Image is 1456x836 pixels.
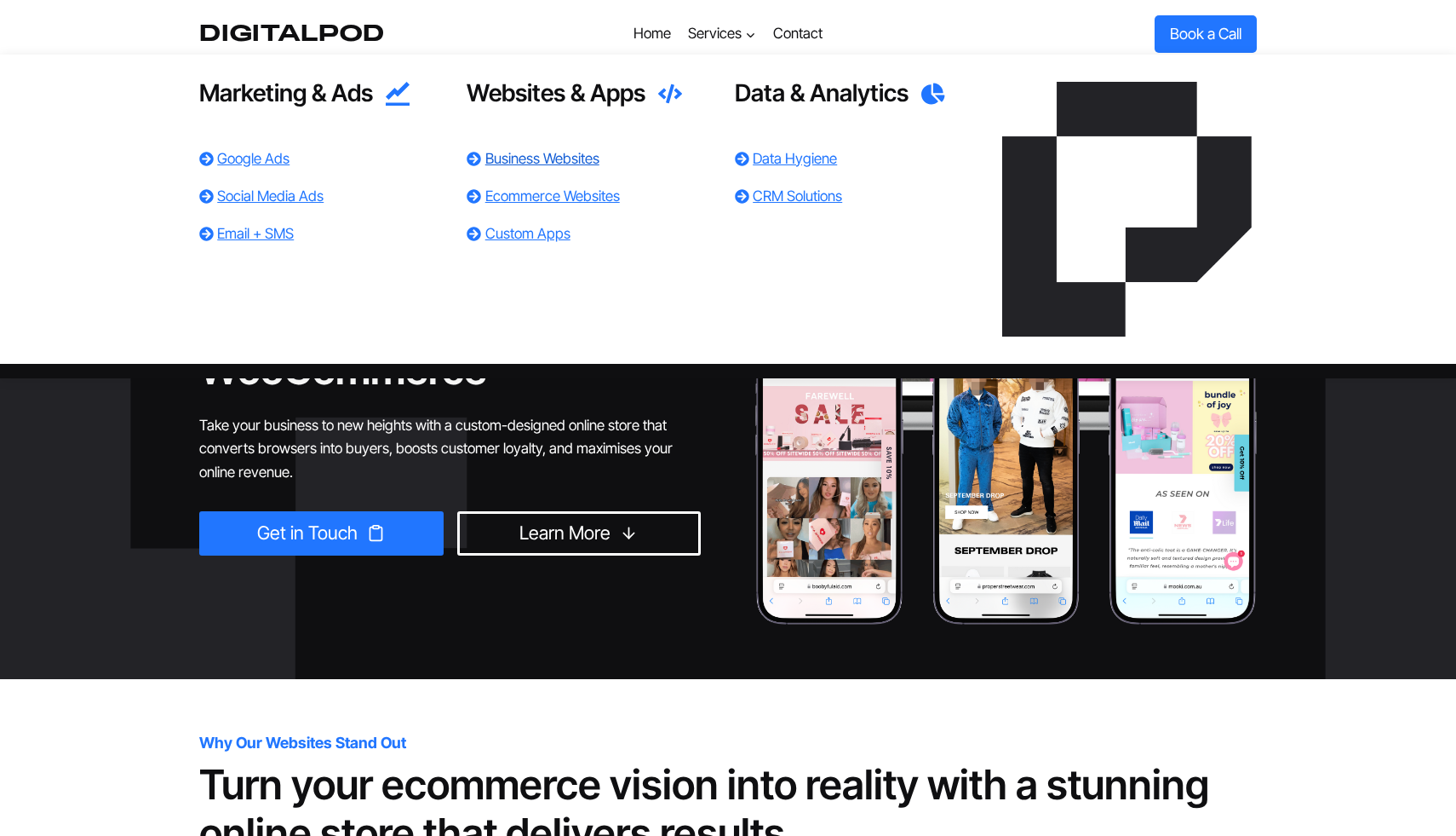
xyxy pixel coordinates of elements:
a: DigitalPod [199,20,385,47]
a: Email + SMS [217,225,294,242]
a: Ecommerce Websites [485,187,620,205]
nav: Primary Navigation [624,14,831,55]
button: Child menu of Services [679,14,765,55]
a: Social Media Ads [217,187,324,205]
span: Marketing & Ads [199,79,373,108]
a: Data Hygiene [753,150,837,167]
span: Get in Touch [257,518,358,548]
h1: Get a fully optimised, high-converting ecommerce website built on Shopify or WooCommerce [199,198,701,394]
a: Home [624,14,679,55]
strong: Why Our Websites Stand Out [199,734,406,752]
a: Google Ads [217,150,289,167]
span: Websites & Apps [467,79,645,108]
a: Book a Call [1155,15,1257,52]
a: Get in Touch [199,511,444,556]
span: Learn More [519,518,610,548]
a: Business Websites [485,150,599,167]
a: Learn More [457,511,702,556]
a: Custom Apps [485,225,570,242]
p: Take your business to new heights with a custom-designed online store that converts browsers into... [199,414,701,484]
span: Data & Analytics [735,79,909,108]
a: Contact [765,14,831,55]
a: CRM Solutions [753,187,842,205]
